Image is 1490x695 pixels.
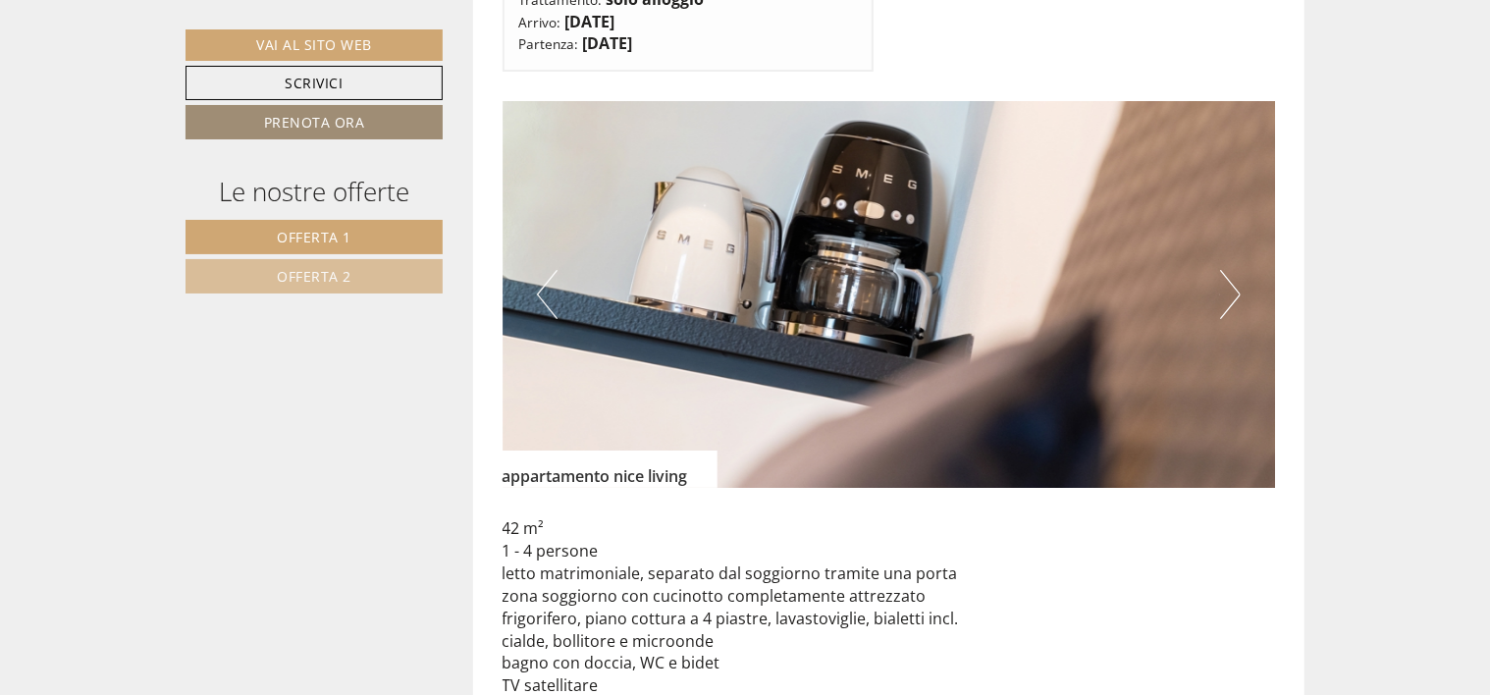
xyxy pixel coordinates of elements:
[519,34,579,53] small: Partenza:
[565,11,615,32] b: [DATE]
[277,228,351,246] span: Offerta 1
[537,270,558,319] button: Previous
[186,66,443,100] a: Scrivici
[1220,270,1241,319] button: Next
[277,267,351,286] span: Offerta 2
[186,29,443,61] a: Vai al sito web
[186,105,443,139] a: Prenota ora
[503,101,1276,488] img: image
[503,451,718,488] div: appartamento nice living
[519,13,561,31] small: Arrivo:
[186,174,443,210] div: Le nostre offerte
[583,32,633,54] b: [DATE]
